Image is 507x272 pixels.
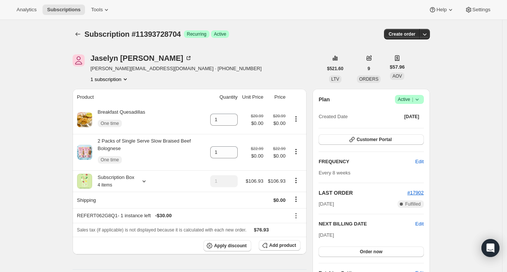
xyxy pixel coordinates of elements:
[319,96,330,103] h2: Plan
[77,145,92,160] img: product img
[411,156,428,168] button: Edit
[404,114,419,120] span: [DATE]
[319,246,424,257] button: Order now
[415,220,424,228] button: Edit
[251,146,263,151] small: $22.99
[187,31,206,37] span: Recurring
[43,5,85,15] button: Subscriptions
[254,227,269,233] span: $76.93
[246,178,263,184] span: $106.93
[214,243,247,249] span: Apply discount
[290,195,302,203] button: Shipping actions
[268,178,285,184] span: $106.93
[319,113,348,120] span: Created Date
[273,114,285,118] small: $20.99
[91,75,129,83] button: Product actions
[73,29,83,39] button: Subscriptions
[405,201,420,207] span: Fulfilled
[407,190,424,195] a: #17902
[77,227,247,233] span: Sales tax (if applicable) is not displayed because it is calculated with each new order.
[91,65,262,72] span: [PERSON_NAME][EMAIL_ADDRESS][DOMAIN_NAME] · [PHONE_NUMBER]
[319,220,415,228] h2: NEXT BILLING DATE
[208,89,240,105] th: Quantity
[47,7,80,13] span: Subscriptions
[359,77,378,82] span: ORDERS
[240,89,266,105] th: Unit Price
[407,189,424,197] button: #17902
[327,66,343,72] span: $521.60
[389,31,415,37] span: Create order
[398,96,421,103] span: Active
[319,158,415,165] h2: FREQUENCY
[290,176,302,185] button: Product actions
[268,152,285,160] span: $0.00
[259,240,301,251] button: Add product
[266,89,288,105] th: Price
[384,29,420,39] button: Create order
[319,170,351,176] span: Every 8 weeks
[214,31,226,37] span: Active
[17,7,36,13] span: Analytics
[436,7,446,13] span: Help
[85,30,181,38] span: Subscription #11393728704
[101,120,119,126] span: One time
[77,212,286,219] div: REFERT062G8Q1 - 1 instance left
[91,54,193,62] div: Jaselyn [PERSON_NAME]
[319,232,334,238] span: [DATE]
[412,96,413,102] span: |
[92,174,135,189] div: Subscription Box
[424,5,458,15] button: Help
[331,77,339,82] span: LTV
[203,240,251,251] button: Apply discount
[460,5,495,15] button: Settings
[357,137,392,143] span: Customer Portal
[77,112,92,127] img: product img
[92,137,206,167] div: 2 Packs of Single Serve Slow Braised Beef Bolognese
[251,114,263,118] small: $20.99
[319,189,407,197] h2: LAST ORDER
[400,111,424,122] button: [DATE]
[268,120,285,127] span: $0.00
[155,212,172,219] span: - $30.00
[415,158,424,165] span: Edit
[472,7,490,13] span: Settings
[87,5,115,15] button: Tools
[92,108,145,131] div: Breakfast Quesadillas
[319,200,334,208] span: [DATE]
[290,115,302,123] button: Product actions
[360,249,383,255] span: Order now
[273,197,286,203] span: $0.00
[319,134,424,145] button: Customer Portal
[251,152,263,160] span: $0.00
[481,239,499,257] div: Open Intercom Messenger
[290,147,302,156] button: Product actions
[91,7,103,13] span: Tools
[12,5,41,15] button: Analytics
[269,242,296,248] span: Add product
[101,157,119,163] span: One time
[273,146,285,151] small: $22.99
[363,63,375,74] button: 9
[98,182,112,188] small: 4 items
[323,63,348,74] button: $521.60
[73,192,208,208] th: Shipping
[392,74,402,79] span: AOV
[73,54,85,66] span: Jaselyn Jarvis
[77,174,92,189] img: product img
[251,120,263,127] span: $0.00
[390,63,405,71] span: $57.96
[367,66,370,72] span: 9
[73,89,208,105] th: Product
